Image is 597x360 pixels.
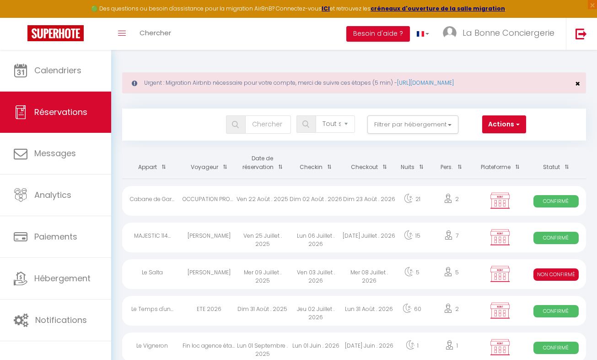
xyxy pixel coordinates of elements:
th: Sort by rentals [122,147,183,179]
img: Super Booking [27,25,84,41]
span: × [575,78,580,89]
span: Analytics [34,189,71,201]
button: Ouvrir le widget de chat LiveChat [7,4,35,31]
th: Sort by channel [475,147,526,179]
div: Urgent : Migration Airbnb nécessaire pour votre compte, merci de suivre ces étapes (5 min) - [122,72,586,93]
button: Besoin d'aide ? [346,26,410,42]
th: Sort by booking date [236,147,289,179]
th: Sort by status [526,147,586,179]
span: La Bonne Conciergerie [463,27,554,38]
th: Sort by guest [183,147,236,179]
a: ICI [322,5,330,12]
input: Chercher [245,115,291,134]
span: Calendriers [34,65,81,76]
span: Chercher [140,28,171,38]
button: Actions [482,115,526,134]
button: Close [575,80,580,88]
a: ... La Bonne Conciergerie [436,18,566,50]
span: Hébergement [34,273,91,284]
a: créneaux d'ouverture de la salle migration [371,5,505,12]
span: Messages [34,147,76,159]
button: Filtrer par hébergement [367,115,459,134]
a: Chercher [133,18,178,50]
th: Sort by people [428,147,474,179]
th: Sort by checkout [343,147,396,179]
img: logout [575,28,587,39]
a: [URL][DOMAIN_NAME] [397,79,454,87]
img: ... [443,26,457,40]
span: Paiements [34,231,77,242]
span: Notifications [35,314,87,326]
span: Réservations [34,106,87,118]
th: Sort by nights [396,147,428,179]
th: Sort by checkin [289,147,343,179]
